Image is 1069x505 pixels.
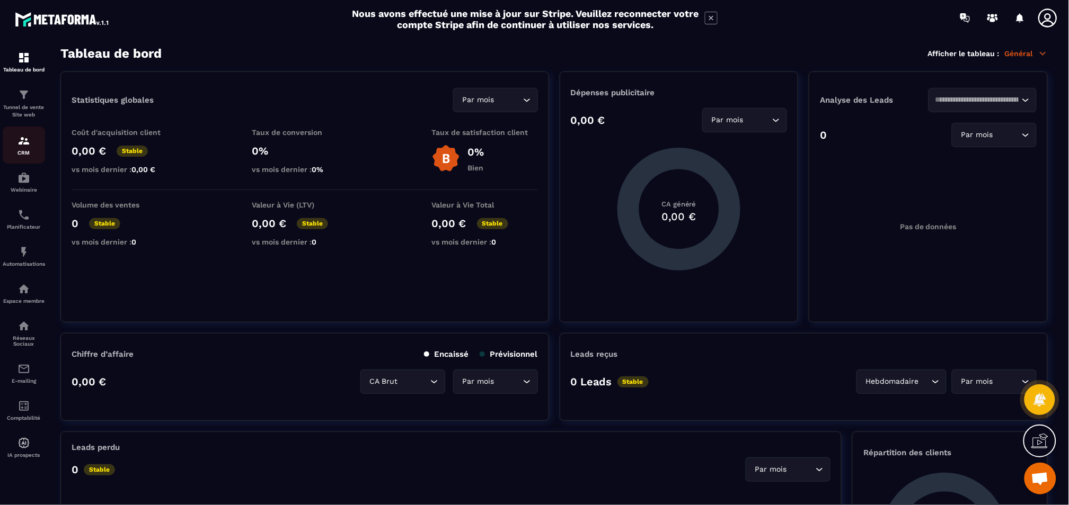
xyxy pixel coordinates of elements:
[3,67,45,73] p: Tableau de bord
[3,80,45,127] a: formationformationTunnel de vente Site web
[492,238,497,246] span: 0
[400,376,428,387] input: Search for option
[252,217,286,230] p: 0,00 €
[571,114,605,127] p: 0,00 €
[863,448,1037,457] p: Répartition des clients
[789,464,813,475] input: Search for option
[3,164,45,201] a: automationsautomationsWebinaire
[352,8,700,30] h2: Nous avons effectué une mise à jour sur Stripe. Veuillez reconnecter votre compte Stripe afin de ...
[753,464,789,475] span: Par mois
[3,127,45,164] a: formationformationCRM
[3,355,45,392] a: emailemailE-mailing
[60,46,162,61] h3: Tableau de bord
[89,218,120,229] p: Stable
[995,129,1019,141] input: Search for option
[17,88,30,101] img: formation
[252,238,358,246] p: vs mois dernier :
[72,128,178,137] p: Coût d'acquisition client
[453,88,538,112] div: Search for option
[17,172,30,184] img: automations
[72,95,154,105] p: Statistiques globales
[746,114,770,126] input: Search for option
[312,238,316,246] span: 0
[928,49,1000,58] p: Afficher le tableau :
[856,369,947,394] div: Search for option
[1024,463,1056,494] a: Ouvrir le chat
[432,238,538,246] p: vs mois dernier :
[72,238,178,246] p: vs mois dernier :
[72,443,120,452] p: Leads perdu
[252,201,358,209] p: Valeur à Vie (LTV)
[367,376,400,387] span: CA Brut
[709,114,746,126] span: Par mois
[3,335,45,347] p: Réseaux Sociaux
[17,363,30,375] img: email
[820,129,827,141] p: 0
[360,369,445,394] div: Search for option
[17,283,30,295] img: automations
[935,94,1019,106] input: Search for option
[72,463,78,476] p: 0
[468,146,484,158] p: 0%
[1005,49,1048,58] p: Général
[571,375,612,388] p: 0 Leads
[17,246,30,258] img: automations
[952,123,1037,147] div: Search for option
[17,51,30,64] img: formation
[453,369,538,394] div: Search for option
[17,134,30,147] img: formation
[995,376,1019,387] input: Search for option
[432,128,538,137] p: Taux de satisfaction client
[312,165,323,174] span: 0%
[746,457,831,482] div: Search for option
[820,95,928,105] p: Analyse des Leads
[702,108,787,132] div: Search for option
[3,238,45,275] a: automationsautomationsAutomatisations
[497,94,520,106] input: Search for option
[17,209,30,221] img: scheduler
[432,217,466,230] p: 0,00 €
[424,349,469,359] p: Encaissé
[252,165,358,174] p: vs mois dernier :
[15,10,110,29] img: logo
[297,218,328,229] p: Stable
[3,261,45,267] p: Automatisations
[72,349,134,359] p: Chiffre d’affaire
[3,312,45,355] a: social-networksocial-networkRéseaux Sociaux
[959,129,995,141] span: Par mois
[3,378,45,384] p: E-mailing
[480,349,538,359] p: Prévisionnel
[921,376,929,387] input: Search for option
[3,298,45,304] p: Espace membre
[3,275,45,312] a: automationsautomationsEspace membre
[432,145,460,173] img: b-badge-o.b3b20ee6.svg
[72,375,106,388] p: 0,00 €
[3,150,45,156] p: CRM
[117,146,148,157] p: Stable
[72,201,178,209] p: Volume des ventes
[432,201,538,209] p: Valeur à Vie Total
[571,349,618,359] p: Leads reçus
[3,43,45,80] a: formationformationTableau de bord
[497,376,520,387] input: Search for option
[952,369,1037,394] div: Search for option
[252,145,358,157] p: 0%
[460,376,497,387] span: Par mois
[477,218,508,229] p: Stable
[3,392,45,429] a: accountantaccountantComptabilité
[3,104,45,119] p: Tunnel de vente Site web
[17,320,30,332] img: social-network
[84,464,115,475] p: Stable
[959,376,995,387] span: Par mois
[17,437,30,449] img: automations
[460,94,497,106] span: Par mois
[571,88,788,97] p: Dépenses publicitaire
[3,187,45,193] p: Webinaire
[617,376,649,387] p: Stable
[929,88,1037,112] div: Search for option
[131,238,136,246] span: 0
[3,201,45,238] a: schedulerschedulerPlanificateur
[468,164,484,172] p: Bien
[17,400,30,412] img: accountant
[863,376,921,387] span: Hebdomadaire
